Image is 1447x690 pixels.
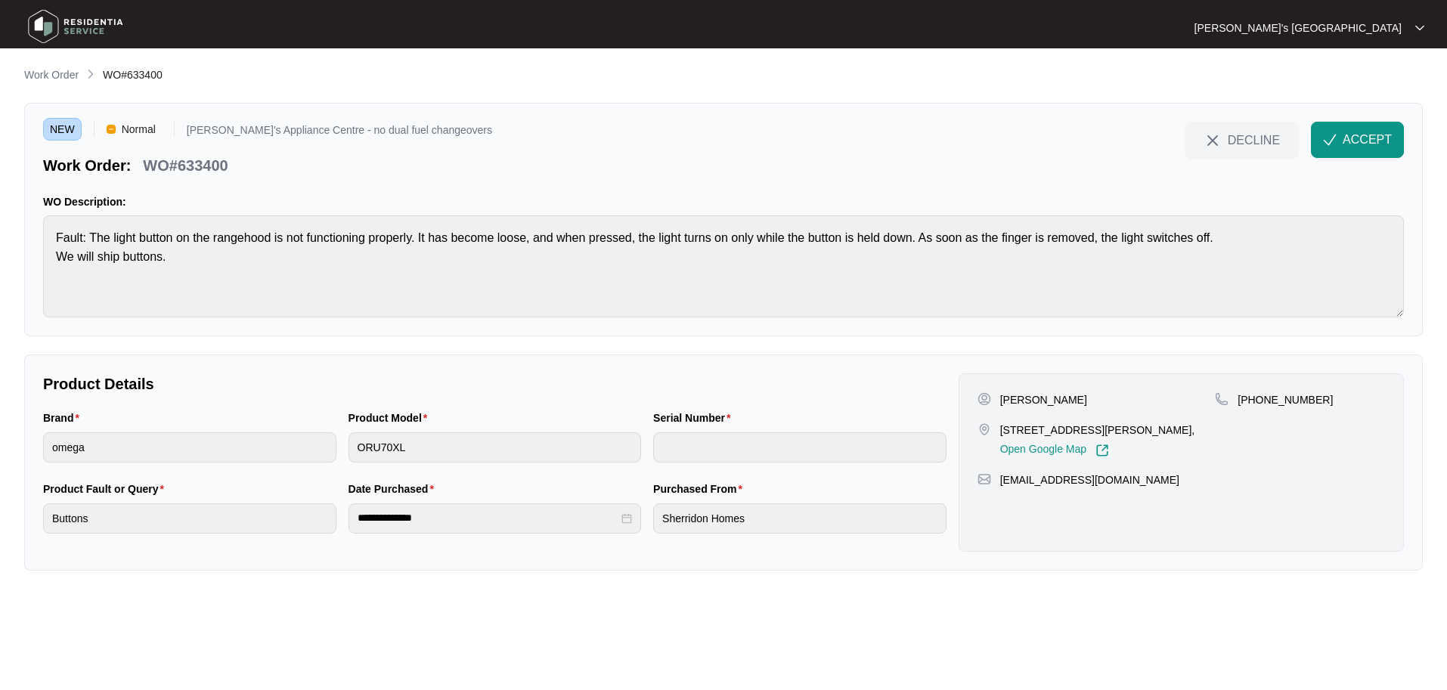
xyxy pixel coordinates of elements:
label: Serial Number [653,410,736,425]
img: map-pin [978,472,991,486]
span: Normal [116,118,162,141]
input: Serial Number [653,432,947,463]
img: map-pin [978,422,991,436]
label: Brand [43,410,85,425]
textarea: Fault: The light button on the rangehood is not functioning properly. It has become loose, and wh... [43,215,1404,317]
a: Open Google Map [1000,444,1109,457]
img: Vercel Logo [107,125,116,134]
label: Product Model [349,410,434,425]
p: [PERSON_NAME]'s Appliance Centre - no dual fuel changeovers [187,125,492,141]
p: WO Description: [43,194,1404,209]
p: Work Order: [43,155,131,176]
span: ACCEPT [1343,131,1392,149]
img: close-Icon [1204,132,1222,150]
p: [PERSON_NAME]'s [GEOGRAPHIC_DATA] [1194,20,1402,36]
label: Product Fault or Query [43,481,170,497]
input: Purchased From [653,503,947,534]
p: WO#633400 [143,155,228,176]
p: [PHONE_NUMBER] [1238,392,1333,407]
p: [PERSON_NAME] [1000,392,1087,407]
button: check-IconACCEPT [1311,122,1404,158]
p: [STREET_ADDRESS][PERSON_NAME], [1000,422,1195,438]
label: Date Purchased [349,481,440,497]
img: check-Icon [1323,133,1337,147]
p: Product Details [43,373,947,395]
button: close-IconDECLINE [1185,122,1299,158]
input: Brand [43,432,336,463]
img: dropdown arrow [1415,24,1424,32]
span: NEW [43,118,82,141]
span: WO#633400 [103,69,163,81]
input: Product Fault or Query [43,503,336,534]
img: user-pin [978,392,991,406]
input: Product Model [349,432,642,463]
img: residentia service logo [23,4,129,49]
img: Link-External [1095,444,1109,457]
input: Date Purchased [358,510,619,526]
label: Purchased From [653,481,748,497]
a: Work Order [21,67,82,84]
img: map-pin [1215,392,1229,406]
span: DECLINE [1228,132,1280,148]
p: Work Order [24,67,79,82]
p: [EMAIL_ADDRESS][DOMAIN_NAME] [1000,472,1179,487]
img: chevron-right [85,68,97,80]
